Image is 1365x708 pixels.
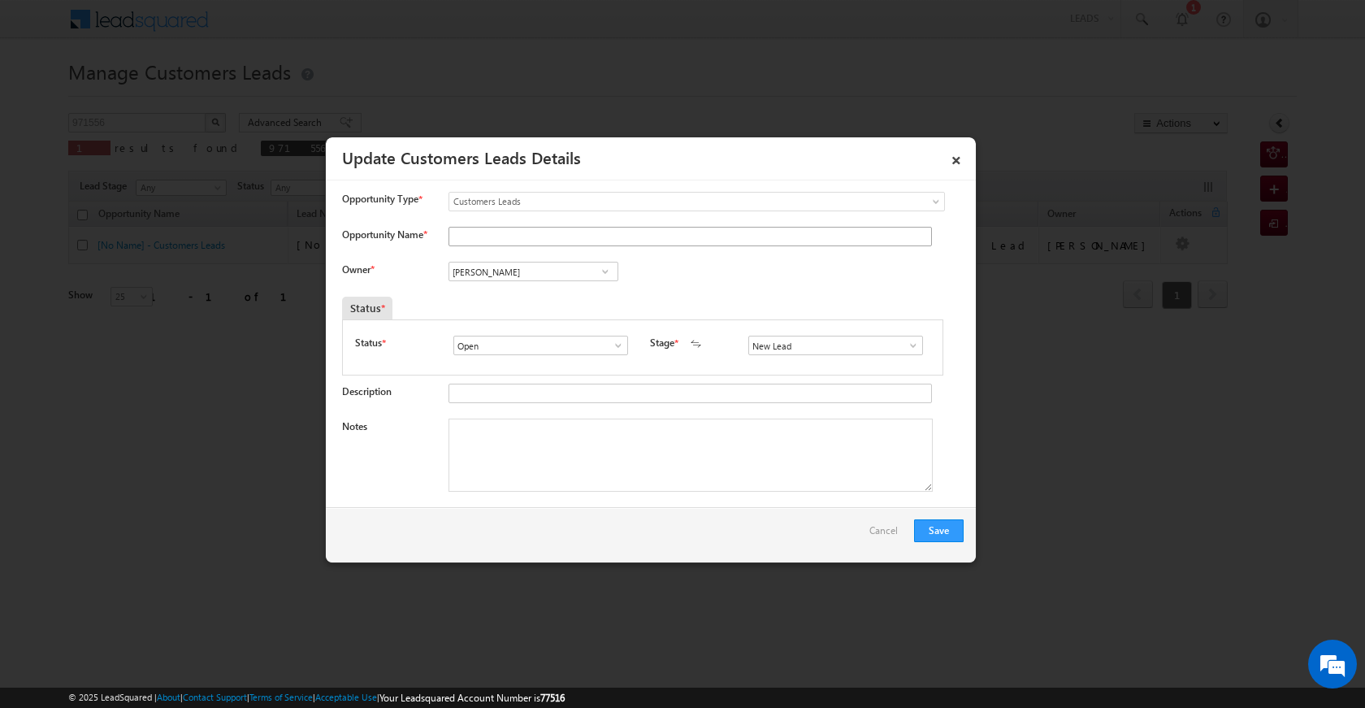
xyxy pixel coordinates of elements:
[595,263,615,280] a: Show All Items
[355,336,382,350] label: Status
[68,690,565,706] span: © 2025 LeadSquared | | | | |
[650,336,674,350] label: Stage
[342,263,374,276] label: Owner
[748,336,923,355] input: Type to Search
[604,337,624,354] a: Show All Items
[266,8,305,47] div: Minimize live chat window
[342,420,367,432] label: Notes
[342,146,581,168] a: Update Customers Leads Details
[899,337,919,354] a: Show All Items
[379,692,565,704] span: Your Leadsquared Account Number is
[453,336,628,355] input: Type to Search
[315,692,377,702] a: Acceptable Use
[448,192,945,211] a: Customers Leads
[342,228,427,241] label: Opportunity Name
[342,385,392,397] label: Description
[942,143,970,172] a: ×
[448,262,618,281] input: Type to Search
[914,519,964,542] button: Save
[342,192,418,206] span: Opportunity Type
[221,501,295,523] em: Start Chat
[869,519,906,550] a: Cancel
[157,692,180,702] a: About
[28,85,68,106] img: d_60004797649_company_0_60004797649
[249,692,313,702] a: Terms of Service
[84,85,273,106] div: Chat with us now
[342,297,392,319] div: Status
[21,150,297,487] textarea: Type your message and hit 'Enter'
[183,692,247,702] a: Contact Support
[540,692,565,704] span: 77516
[449,194,878,209] span: Customers Leads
